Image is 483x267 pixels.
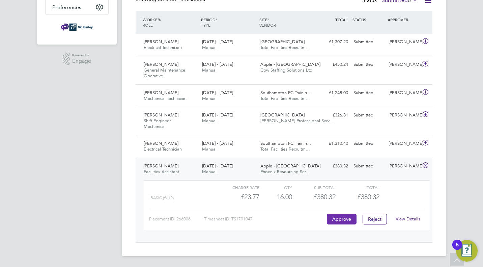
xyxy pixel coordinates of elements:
[396,216,420,222] a: View Details
[202,163,233,169] span: [DATE] - [DATE]
[351,87,386,99] div: Submitted
[144,67,185,79] span: General Maintenance Operative
[144,61,178,67] span: [PERSON_NAME]
[72,53,91,58] span: Powered by
[386,36,421,48] div: [PERSON_NAME]
[61,22,93,32] img: ngbailey-logo-retina.png
[260,39,305,45] span: [GEOGRAPHIC_DATA]
[386,59,421,70] div: [PERSON_NAME]
[316,138,351,149] div: £1,310.40
[143,22,153,28] span: ROLE
[292,183,336,191] div: Sub Total
[260,45,310,50] span: Total Facilities Recruitm…
[144,163,178,169] span: [PERSON_NAME]
[150,195,174,200] span: Basic (£/HR)
[202,96,217,101] span: Manual
[144,90,178,96] span: [PERSON_NAME]
[386,14,421,26] div: APPROVER
[260,61,320,67] span: Apple - [GEOGRAPHIC_DATA]
[260,112,305,118] span: [GEOGRAPHIC_DATA]
[202,146,217,152] span: Manual
[260,146,310,152] span: Total Facilities Recruitm…
[260,90,311,96] span: Southampton FC Trainin…
[351,14,386,26] div: STATUS
[386,138,421,149] div: [PERSON_NAME]
[335,17,347,22] span: TOTAL
[144,140,178,146] span: [PERSON_NAME]
[260,169,310,175] span: Phoenix Resourcing Ser…
[202,45,217,50] span: Manual
[216,183,259,191] div: Charge rate
[144,118,173,129] span: Shift Engineer - Mechanical
[259,191,292,203] div: 16.00
[144,146,182,152] span: Electrical Technician
[316,161,351,172] div: £380.32
[363,214,387,224] button: Reject
[45,22,109,32] a: Go to home page
[260,96,310,101] span: Total Facilities Recruitm…
[72,58,91,64] span: Engage
[202,67,217,73] span: Manual
[316,110,351,121] div: £326.81
[202,140,233,146] span: [DATE] - [DATE]
[202,90,233,96] span: [DATE] - [DATE]
[336,183,379,191] div: Total
[259,22,276,28] span: VENDOR
[149,214,204,224] div: Placement ID: 266006
[351,161,386,172] div: Submitted
[63,53,91,65] a: Powered byEngage
[260,140,311,146] span: Southampton FC Trainin…
[202,118,217,124] span: Manual
[160,17,161,22] span: /
[292,191,336,203] div: £380.32
[141,14,199,31] div: WORKER
[260,118,334,124] span: [PERSON_NAME] Professional Serv…
[144,45,182,50] span: Electrical Technician
[267,17,269,22] span: /
[386,161,421,172] div: [PERSON_NAME]
[202,61,233,67] span: [DATE] - [DATE]
[52,4,81,10] span: Preferences
[258,14,316,31] div: SITE
[386,110,421,121] div: [PERSON_NAME]
[201,22,210,28] span: TYPE
[144,112,178,118] span: [PERSON_NAME]
[204,214,325,224] div: Timesheet ID: TS1791047
[316,59,351,70] div: £450.24
[456,240,478,262] button: Open Resource Center, 5 new notifications
[202,39,233,45] span: [DATE] - [DATE]
[144,169,179,175] span: Facilities Assistant
[351,59,386,70] div: Submitted
[216,191,259,203] div: £23.77
[351,138,386,149] div: Submitted
[327,214,357,224] button: Approve
[216,17,217,22] span: /
[386,87,421,99] div: [PERSON_NAME]
[144,96,187,101] span: Mechanical Technician
[316,87,351,99] div: £1,248.00
[316,36,351,48] div: £1,307.20
[202,112,233,118] span: [DATE] - [DATE]
[456,245,459,253] div: 5
[144,39,178,45] span: [PERSON_NAME]
[259,183,292,191] div: QTY
[202,169,217,175] span: Manual
[260,163,320,169] span: Apple - [GEOGRAPHIC_DATA]
[358,193,379,201] span: £380.32
[351,36,386,48] div: Submitted
[199,14,258,31] div: PERIOD
[260,67,312,73] span: Cbw Staffing Solutions Ltd
[351,110,386,121] div: Submitted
